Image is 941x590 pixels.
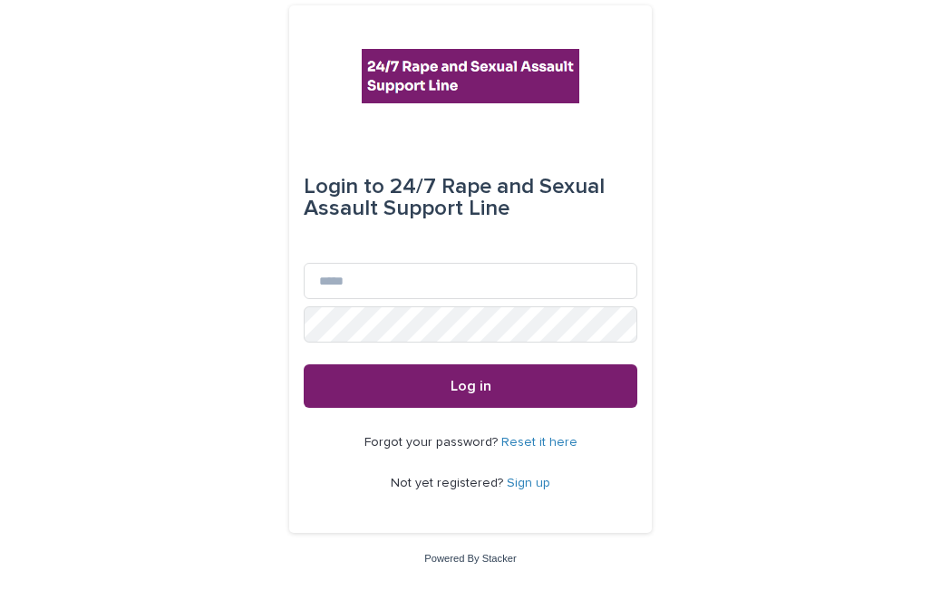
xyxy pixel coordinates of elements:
[364,436,501,449] span: Forgot your password?
[304,161,637,234] div: 24/7 Rape and Sexual Assault Support Line
[362,49,579,103] img: rhQMoQhaT3yELyF149Cw
[391,477,507,489] span: Not yet registered?
[304,176,384,198] span: Login to
[501,436,577,449] a: Reset it here
[424,553,516,564] a: Powered By Stacker
[304,364,637,408] button: Log in
[507,477,550,489] a: Sign up
[451,379,491,393] span: Log in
